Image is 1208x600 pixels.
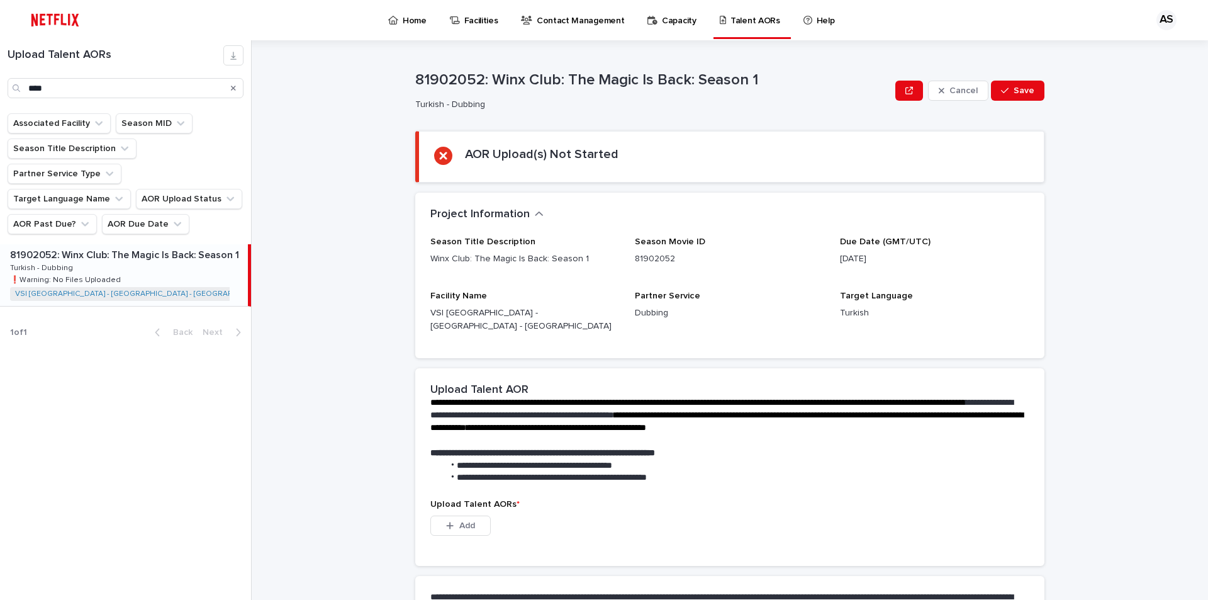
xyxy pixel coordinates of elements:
[8,139,137,159] button: Season Title Description
[10,273,123,285] p: ❗️Warning: No Files Uploaded
[840,292,913,300] span: Target Language
[635,237,705,246] span: Season Movie ID
[430,252,620,266] p: Winx Club: The Magic Is Back: Season 1
[415,99,885,110] p: Turkish - Dubbing
[15,290,270,298] a: VSI [GEOGRAPHIC_DATA] - [GEOGRAPHIC_DATA] - [GEOGRAPHIC_DATA]
[8,113,111,133] button: Associated Facility
[1014,86,1034,95] span: Save
[8,214,97,234] button: AOR Past Due?
[136,189,242,209] button: AOR Upload Status
[928,81,988,101] button: Cancel
[145,327,198,338] button: Back
[430,307,620,333] p: VSI [GEOGRAPHIC_DATA] - [GEOGRAPHIC_DATA] - [GEOGRAPHIC_DATA]
[102,214,189,234] button: AOR Due Date
[840,237,931,246] span: Due Date (GMT/UTC)
[635,252,824,266] p: 81902052
[10,261,75,273] p: Turkish - Dubbing
[116,113,193,133] button: Season MID
[430,208,530,222] h2: Project Information
[840,252,1029,266] p: [DATE]
[415,71,890,89] p: 81902052: Winx Club: The Magic Is Back: Season 1
[635,307,824,320] p: Dubbing
[8,164,121,184] button: Partner Service Type
[430,516,491,536] button: Add
[203,328,230,337] span: Next
[840,307,1029,320] p: Turkish
[430,383,528,397] h2: Upload Talent AOR
[430,292,487,300] span: Facility Name
[8,189,131,209] button: Target Language Name
[949,86,978,95] span: Cancel
[430,237,535,246] span: Season Title Description
[8,78,243,98] input: Search
[430,208,544,222] button: Project Information
[8,48,223,62] h1: Upload Talent AORs
[991,81,1044,101] button: Save
[165,328,193,337] span: Back
[459,521,475,530] span: Add
[465,147,618,162] h2: AOR Upload(s) Not Started
[430,500,520,509] span: Upload Talent AORs
[25,8,85,33] img: ifQbXi3ZQGMSEF7WDB7W
[10,247,242,261] p: 81902052: Winx Club: The Magic Is Back: Season 1
[635,292,700,300] span: Partner Service
[1156,10,1177,30] div: AS
[198,327,251,338] button: Next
